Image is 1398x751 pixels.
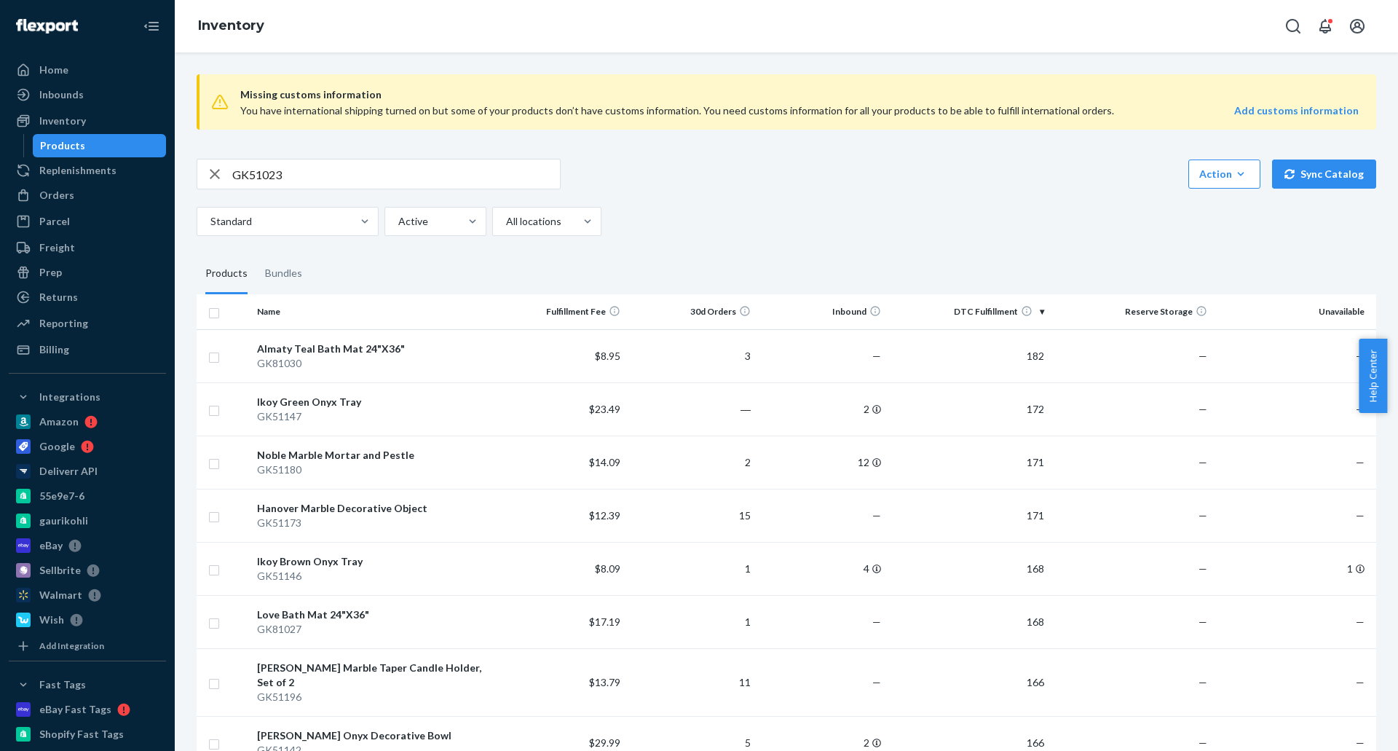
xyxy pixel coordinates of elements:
span: — [1356,509,1365,522]
div: GK81030 [257,356,490,371]
span: $12.39 [589,509,620,522]
span: — [872,616,881,628]
span: — [1198,403,1207,415]
div: Amazon [39,414,79,429]
input: Standard [209,214,210,229]
div: [PERSON_NAME] Marble Taper Candle Holder, Set of 2 [257,661,490,690]
div: GK51180 [257,463,490,477]
div: Google [39,439,75,454]
button: Open account menu [1343,12,1372,41]
div: Inbounds [39,87,84,102]
button: Fast Tags [9,673,166,696]
button: Sync Catalog [1272,160,1376,189]
a: Orders [9,184,166,207]
a: eBay Fast Tags [9,698,166,721]
div: Deliverr API [39,464,98,479]
div: Inventory [39,114,86,128]
button: Action [1188,160,1260,189]
input: Search inventory by name or sku [232,160,560,189]
div: Integrations [39,390,100,404]
td: 1 [626,542,757,595]
td: 172 [887,382,1050,436]
div: Walmart [39,588,82,602]
a: Freight [9,236,166,259]
td: 4 [757,542,887,595]
span: $29.99 [589,736,620,749]
a: Returns [9,286,166,309]
td: ― [626,382,757,436]
button: Help Center [1359,339,1387,413]
a: Prep [9,261,166,284]
a: Add customs information [1234,103,1359,118]
th: DTC Fulfillment [887,294,1050,329]
span: $8.95 [595,350,620,362]
td: 2 [626,436,757,489]
span: — [1356,403,1365,415]
td: 168 [887,595,1050,648]
div: Parcel [39,214,70,229]
td: 3 [626,329,757,382]
span: $14.09 [589,456,620,468]
a: Inventory [9,109,166,133]
a: Add Integration [9,637,166,655]
div: eBay [39,538,63,553]
a: gaurikohli [9,509,166,532]
a: Shopify Fast Tags [9,723,166,746]
a: 55e9e7-6 [9,484,166,508]
div: Replenishments [39,163,116,178]
span: — [872,350,881,362]
input: All locations [505,214,506,229]
span: — [1198,736,1207,749]
div: Wish [39,613,64,627]
span: — [1356,456,1365,468]
span: — [1198,350,1207,362]
span: — [1356,676,1365,688]
ol: breadcrumbs [186,5,276,47]
div: Products [40,138,85,153]
span: — [1356,616,1365,628]
button: Open Search Box [1279,12,1308,41]
div: gaurikohli [39,514,88,528]
div: GK51173 [257,516,490,530]
div: Fast Tags [39,677,86,692]
img: Flexport logo [16,19,78,34]
span: — [1198,562,1207,575]
div: Freight [39,240,75,255]
td: 2 [757,382,887,436]
a: Replenishments [9,159,166,182]
div: GK51196 [257,690,490,704]
strong: Add customs information [1234,104,1359,117]
th: Inbound [757,294,887,329]
a: eBay [9,534,166,557]
span: $8.09 [595,562,620,575]
a: Walmart [9,583,166,607]
a: Billing [9,338,166,361]
div: Almaty Teal Bath Mat 24"X36" [257,342,490,356]
span: Missing customs information [240,86,1359,103]
div: Action [1199,167,1249,181]
div: eBay Fast Tags [39,702,111,717]
a: Inventory [198,17,264,34]
div: Ikoy Brown Onyx Tray [257,554,490,569]
a: Home [9,58,166,82]
a: Google [9,435,166,458]
div: Add Integration [39,640,104,652]
div: Love Bath Mat 24"X36" [257,608,490,622]
span: $17.19 [589,616,620,628]
div: Products [205,253,248,294]
div: Home [39,63,68,77]
button: Open notifications [1311,12,1340,41]
th: Name [251,294,496,329]
div: Billing [39,342,69,357]
div: GK51146 [257,569,490,583]
td: 171 [887,436,1050,489]
td: 15 [626,489,757,542]
span: $13.79 [589,676,620,688]
div: [PERSON_NAME] Onyx Decorative Bowl [257,728,490,743]
span: — [1356,736,1365,749]
a: Amazon [9,410,166,433]
span: — [1198,509,1207,522]
td: 1 [626,595,757,648]
th: 30d Orders [626,294,757,329]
